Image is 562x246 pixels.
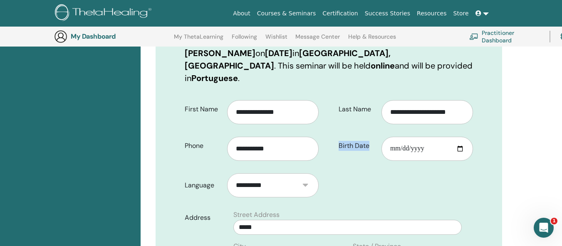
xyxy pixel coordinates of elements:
[232,33,257,47] a: Following
[450,6,472,21] a: Store
[332,138,381,154] label: Birth Date
[185,34,473,84] p: You are registering for on in . This seminar will be held and will be provided in .
[551,218,557,224] span: 1
[54,30,67,43] img: generic-user-icon.jpg
[55,4,154,23] img: logo.png
[178,210,229,226] label: Address
[469,33,478,40] img: chalkboard-teacher.svg
[230,6,253,21] a: About
[348,33,396,47] a: Help & Resources
[71,32,154,40] h3: My Dashboard
[413,6,450,21] a: Resources
[233,210,280,220] label: Street Address
[178,177,228,193] label: Language
[254,6,319,21] a: Courses & Seminars
[185,35,351,59] b: World Relations with [PERSON_NAME]
[295,33,340,47] a: Message Center
[265,33,287,47] a: Wishlist
[534,218,554,238] iframe: Intercom live chat
[332,101,381,117] label: Last Name
[469,27,540,46] a: Practitioner Dashboard
[174,33,223,47] a: My ThetaLearning
[191,73,238,84] b: Portuguese
[361,6,413,21] a: Success Stories
[265,48,292,59] b: [DATE]
[178,101,228,117] label: First Name
[319,6,361,21] a: Certification
[371,60,395,71] b: online
[185,48,391,71] b: [GEOGRAPHIC_DATA], [GEOGRAPHIC_DATA]
[178,138,228,154] label: Phone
